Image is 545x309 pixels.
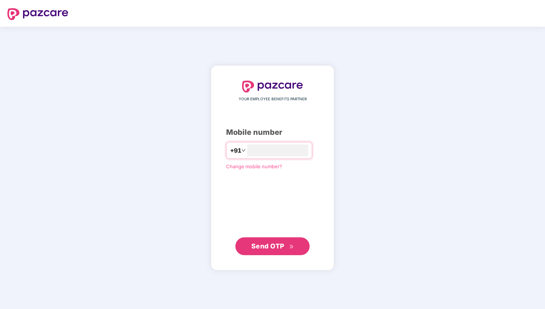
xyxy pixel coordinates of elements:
[239,96,307,102] span: YOUR EMPLOYEE BENEFITS PARTNER
[235,237,310,255] button: Send OTPdouble-right
[289,244,294,249] span: double-right
[226,163,282,169] a: Change mobile number?
[7,8,68,20] img: logo
[242,81,303,92] img: logo
[226,127,319,138] div: Mobile number
[251,242,284,250] span: Send OTP
[241,148,246,153] span: down
[230,146,241,155] span: +91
